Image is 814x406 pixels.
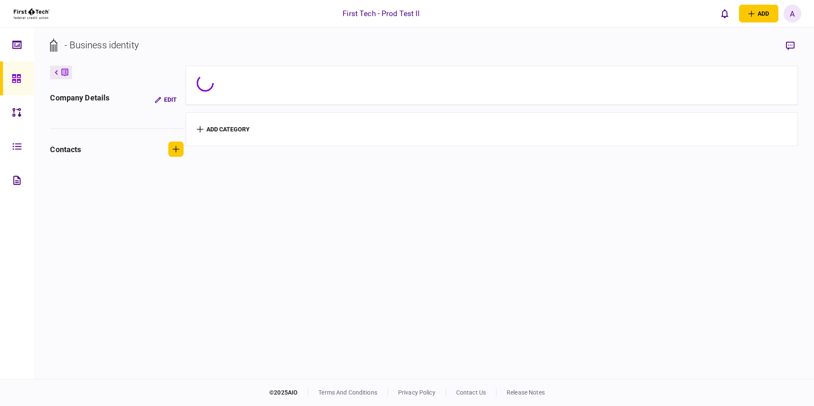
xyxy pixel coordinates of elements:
[197,126,250,133] button: add category
[739,5,778,22] button: open adding identity options
[318,389,377,396] a: terms and conditions
[398,389,435,396] a: privacy policy
[64,38,139,52] div: - Business identity
[456,389,486,396] a: contact us
[783,5,801,22] button: A
[50,144,81,155] div: contacts
[13,3,50,24] img: client company logo
[50,92,109,107] div: company details
[507,389,545,396] a: release notes
[148,92,184,107] button: Edit
[269,388,308,397] div: © 2025 AIO
[716,5,734,22] button: open notifications list
[343,8,420,19] div: First Tech - Prod Test II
